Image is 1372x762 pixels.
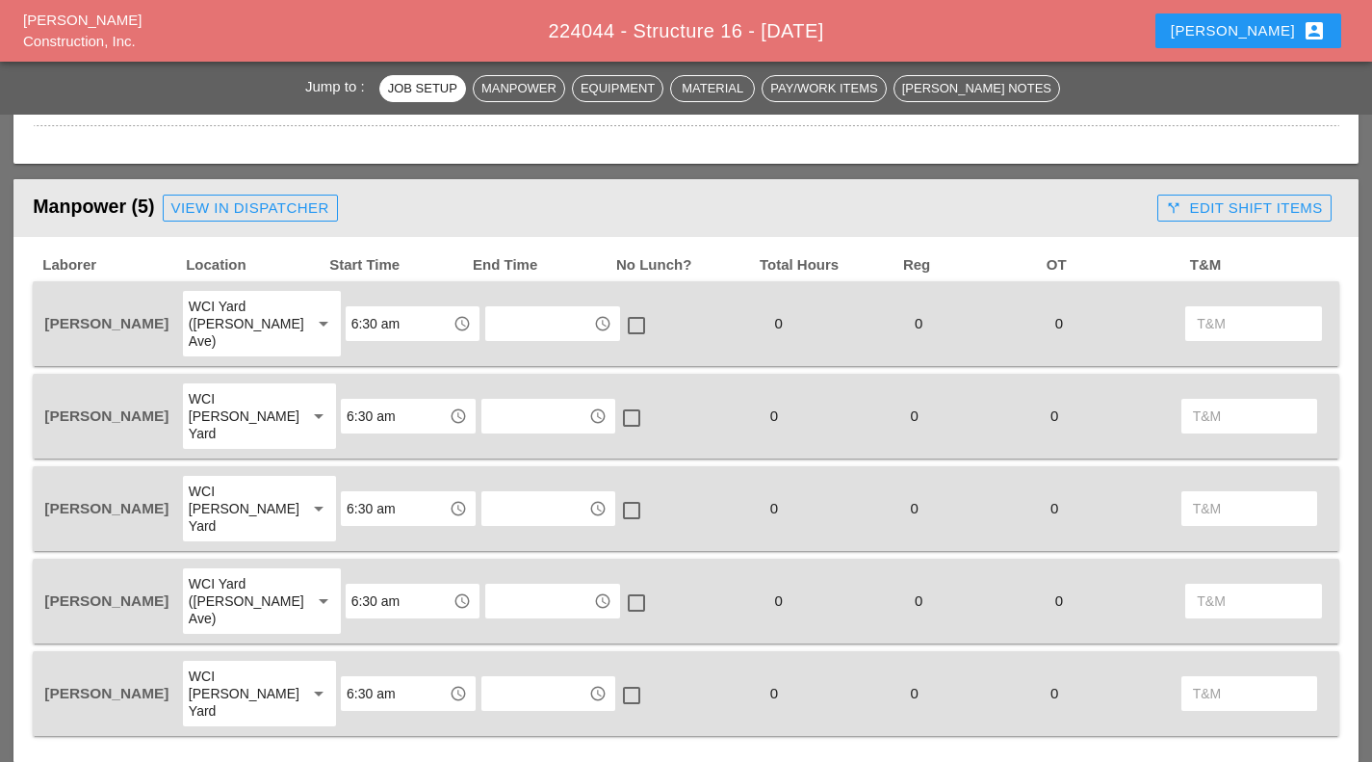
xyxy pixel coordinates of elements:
input: T&M [1193,401,1307,432]
span: 0 [763,685,786,701]
div: Equipment [581,79,655,98]
div: [PERSON_NAME] [1171,19,1326,42]
span: No Lunch? [614,254,758,276]
i: access_time [450,685,467,702]
i: access_time [450,500,467,517]
span: [PERSON_NAME] [44,315,168,331]
i: arrow_drop_down [307,682,330,705]
span: 224044 - Structure 16 - [DATE] [548,20,823,41]
div: View in Dispatcher [171,197,329,220]
span: Start Time [327,254,471,276]
div: Edit Shift Items [1166,197,1322,220]
div: WCI [PERSON_NAME] Yard [189,390,292,442]
button: [PERSON_NAME] Notes [893,75,1060,102]
div: WCI Yard ([PERSON_NAME] Ave) [189,575,296,627]
i: arrow_drop_down [312,312,335,335]
button: [PERSON_NAME] [1155,13,1341,48]
i: access_time [589,407,607,425]
span: 0 [1043,500,1066,516]
span: 0 [907,592,930,609]
span: [PERSON_NAME] [44,500,168,516]
button: Manpower [473,75,565,102]
span: [PERSON_NAME] [44,592,168,609]
i: access_time [453,315,471,332]
div: Manpower (5) [33,189,1150,227]
span: End Time [471,254,614,276]
i: access_time [589,500,607,517]
input: T&M [1193,678,1307,709]
i: arrow_drop_down [312,590,335,613]
span: 0 [907,315,930,331]
button: Job Setup [379,75,466,102]
button: Material [670,75,755,102]
div: WCI Yard ([PERSON_NAME] Ave) [189,298,296,350]
button: Edit Shift Items [1157,195,1331,222]
span: 0 [1048,592,1071,609]
i: access_time [594,592,611,610]
button: Pay/Work Items [762,75,886,102]
div: WCI [PERSON_NAME] Yard [189,483,292,535]
button: Equipment [572,75,663,102]
i: access_time [594,315,611,332]
span: 0 [766,315,790,331]
a: [PERSON_NAME] Construction, Inc. [23,12,142,50]
span: 0 [763,500,786,516]
i: account_box [1303,19,1326,42]
span: [PERSON_NAME] [44,685,168,701]
input: T&M [1193,493,1307,524]
i: access_time [589,685,607,702]
span: [PERSON_NAME] [44,407,168,424]
span: 0 [902,407,925,424]
span: 0 [902,685,925,701]
span: T&M [1188,254,1332,276]
input: T&M [1197,586,1310,617]
span: Laborer [40,254,184,276]
i: arrow_drop_down [307,405,330,428]
div: Pay/Work Items [770,79,877,98]
span: 0 [763,407,786,424]
span: Jump to : [305,78,373,94]
div: [PERSON_NAME] Notes [902,79,1051,98]
div: WCI [PERSON_NAME] Yard [189,668,292,720]
span: Reg [901,254,1045,276]
span: OT [1045,254,1188,276]
i: access_time [453,592,471,610]
span: 0 [1043,407,1066,424]
i: call_split [1166,200,1181,216]
span: 0 [1048,315,1071,331]
span: 0 [902,500,925,516]
span: Total Hours [758,254,901,276]
a: View in Dispatcher [163,195,338,222]
input: T&M [1197,308,1310,339]
div: Job Setup [388,79,457,98]
i: arrow_drop_down [307,497,330,520]
span: Location [184,254,327,276]
span: 0 [766,592,790,609]
div: Manpower [481,79,557,98]
span: 0 [1043,685,1066,701]
i: access_time [450,407,467,425]
div: Material [679,79,746,98]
